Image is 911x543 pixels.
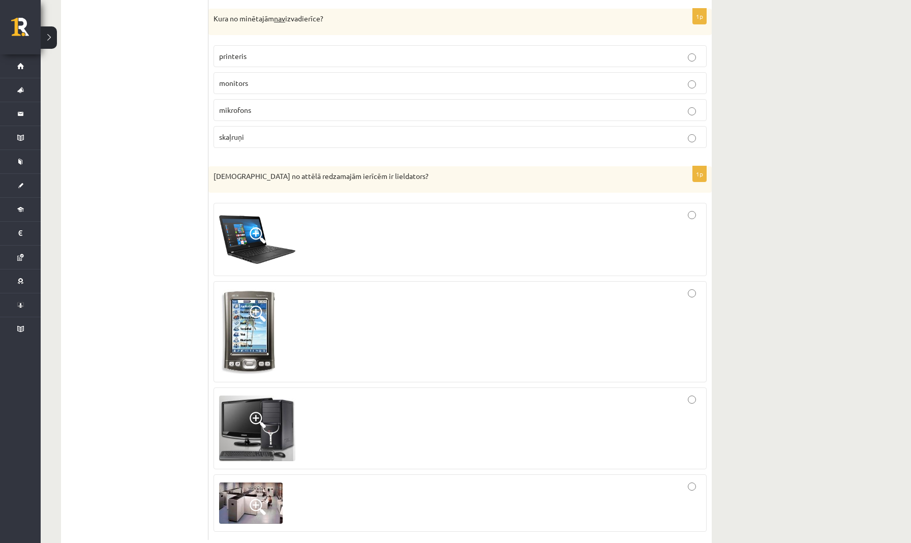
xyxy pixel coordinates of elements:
p: 1p [692,166,707,182]
img: 3.PNG [219,396,295,461]
span: mikrofons [219,105,251,114]
input: printeris [688,53,696,62]
img: 4.jpg [219,482,283,524]
span: printeris [219,51,247,61]
u: nav [274,14,285,23]
p: 1p [692,8,707,24]
input: skaļruņi [688,134,696,142]
input: monitors [688,80,696,88]
input: mikrofons [688,107,696,115]
img: 2.jpg [219,289,279,374]
p: [DEMOGRAPHIC_DATA] no attēlā redzamajām ierīcēm ir lieldators? [214,171,656,182]
a: Rīgas 1. Tālmācības vidusskola [11,18,41,43]
p: Kura no minētajām izvadierīce? [214,14,656,24]
img: 1.PNG [219,211,295,268]
span: monitors [219,78,248,87]
span: skaļruņi [219,132,244,141]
